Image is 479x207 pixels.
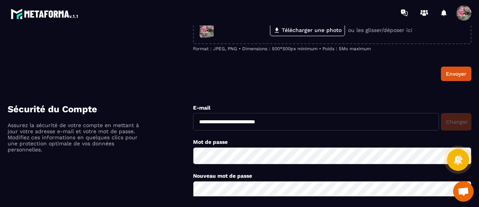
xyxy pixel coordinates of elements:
label: Mot de passe [193,139,228,145]
img: logo [11,7,79,21]
h4: Sécurité du Compte [8,104,193,115]
p: Assurez la sécurité de votre compte en mettant à jour votre adresse e-mail et votre mot de passe.... [8,122,141,153]
label: E-mail [193,105,211,111]
label: Nouveau mot de passe [193,173,252,179]
button: Envoyer [441,67,471,81]
p: Format : JPEG, PNG • Dimensions : 500*500px minimum • Poids : 5Mo maximum [193,46,471,51]
label: Télécharger une photo [270,24,345,36]
p: ou les glisser/déposer ici [348,27,412,33]
a: Ouvrir le chat [453,181,474,202]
